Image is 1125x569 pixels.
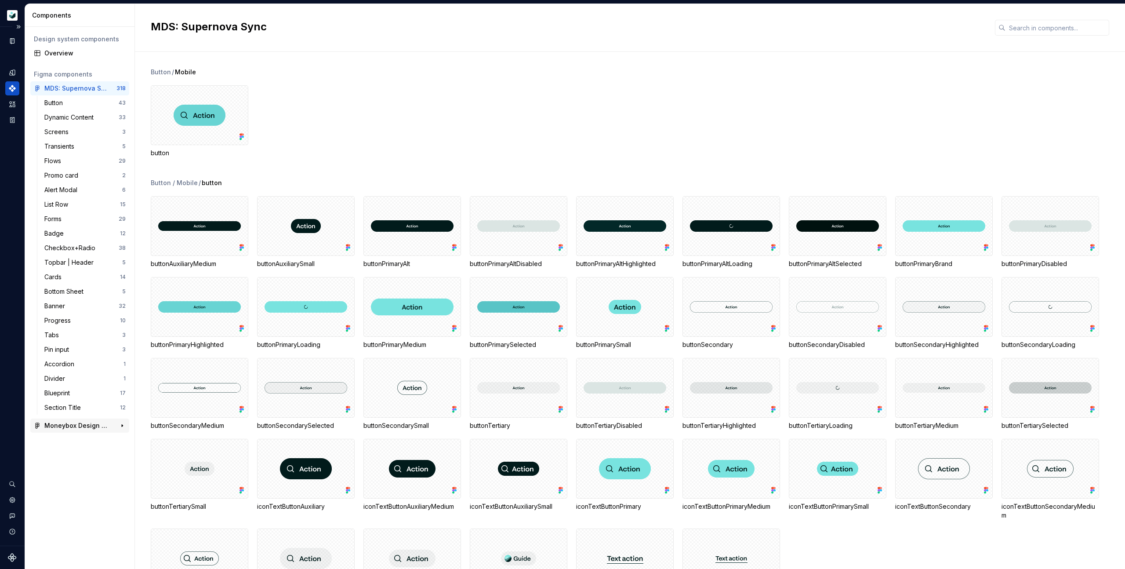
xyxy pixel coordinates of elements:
div: 14 [120,274,126,281]
div: Cards [44,273,65,281]
svg: Supernova Logo [8,553,17,562]
div: Moneybox Design System [44,421,110,430]
div: 32 [119,303,126,310]
div: buttonPrimaryMedium [363,277,461,349]
div: buttonTertiarySmall [151,439,248,520]
div: iconTextButtonPrimary [576,439,674,520]
a: Blueprint17 [41,386,129,400]
a: Section Title12 [41,401,129,415]
div: buttonSecondaryHighlighted [895,340,993,349]
div: buttonPrimaryAltLoading [682,196,780,268]
div: iconTextButtonPrimary [576,502,674,511]
a: Design tokens [5,66,19,80]
div: buttonSecondary [682,340,780,349]
div: buttonAuxiliaryMedium [151,259,248,268]
div: 3 [122,332,126,339]
div: buttonPrimaryLoading [257,277,355,349]
div: 43 [119,99,126,106]
div: buttonTertiaryLoading [789,358,886,430]
div: Accordion [44,360,78,368]
div: buttonPrimaryBrand [895,196,993,268]
a: Progress10 [41,314,129,328]
div: Topbar | Header [44,258,97,267]
button: Expand sidebar [12,21,25,33]
div: buttonPrimaryLoading [257,340,355,349]
div: 33 [119,114,126,121]
div: Tabs [44,331,62,339]
a: Button43 [41,96,129,110]
div: buttonPrimaryMedium [363,340,461,349]
div: buttonTertiaryDisabled [576,421,674,430]
button: Contact support [5,509,19,523]
a: Dynamic Content33 [41,110,129,124]
div: buttonPrimaryHighlighted [151,340,248,349]
div: Badge [44,229,67,238]
div: buttonSecondarySelected [257,421,355,430]
a: Forms29 [41,212,129,226]
div: buttonPrimaryAltHighlighted [576,196,674,268]
div: iconTextButtonPrimarySmall [789,439,886,520]
div: buttonAuxiliaryMedium [151,196,248,268]
div: Button [44,98,66,107]
div: 12 [120,404,126,411]
div: buttonTertiaryMedium [895,421,993,430]
div: buttonSecondaryMedium [151,421,248,430]
div: buttonPrimarySmall [576,340,674,349]
a: Badge12 [41,226,129,241]
div: iconTextButtonPrimaryMedium [682,439,780,520]
a: Divider1 [41,372,129,386]
div: Dynamic Content [44,113,97,122]
div: 12 [120,230,126,237]
div: buttonTertiaryLoading [789,421,886,430]
a: Screens3 [41,125,129,139]
div: buttonTertiaryDisabled [576,358,674,430]
div: buttonTertiary [470,421,567,430]
div: iconTextButtonAuxiliary [257,439,355,520]
div: buttonPrimaryDisabled [1002,259,1099,268]
div: 10 [120,317,126,324]
div: buttonTertiarySelected [1002,421,1099,430]
div: buttonPrimarySelected [470,340,567,349]
div: MDS: Supernova Sync [44,84,110,93]
div: buttonPrimaryAltHighlighted [576,259,674,268]
a: Tabs3 [41,328,129,342]
div: buttonSecondary [682,277,780,349]
div: iconTextButtonAuxiliary [257,502,355,511]
div: iconTextButtonAuxiliarySmall [470,439,567,520]
div: 29 [119,157,126,164]
div: iconTextButtonPrimaryMedium [682,502,780,511]
div: buttonTertiaryMedium [895,358,993,430]
div: buttonPrimaryAltLoading [682,259,780,268]
div: 3 [122,346,126,353]
div: Divider [44,374,69,383]
div: 17 [120,390,126,397]
div: Section Title [44,403,84,412]
div: Transients [44,142,78,151]
a: Flows29 [41,154,129,168]
div: buttonAuxiliarySmall [257,196,355,268]
a: Overview [30,46,129,60]
img: 9de6ca4a-8ec4-4eed-b9a2-3d312393a40a.png [7,10,18,21]
div: 1 [123,361,126,368]
a: List Row15 [41,197,129,212]
div: buttonSecondaryDisabled [789,340,886,349]
div: buttonTertiaryHighlighted [682,421,780,430]
div: Storybook stories [5,113,19,127]
div: buttonPrimaryDisabled [1002,196,1099,268]
div: buttonPrimaryAltDisabled [470,259,567,268]
a: Promo card2 [41,168,129,182]
div: buttonPrimaryHighlighted [151,277,248,349]
div: Search ⌘K [5,477,19,491]
div: buttonPrimaryBrand [895,259,993,268]
a: Bottom Sheet5 [41,284,129,299]
div: iconTextButtonSecondary [895,439,993,520]
div: List Row [44,200,72,209]
div: Alert Modal [44,186,81,194]
a: Documentation [5,34,19,48]
a: Settings [5,493,19,507]
div: buttonPrimaryAlt [363,196,461,268]
a: Assets [5,97,19,111]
